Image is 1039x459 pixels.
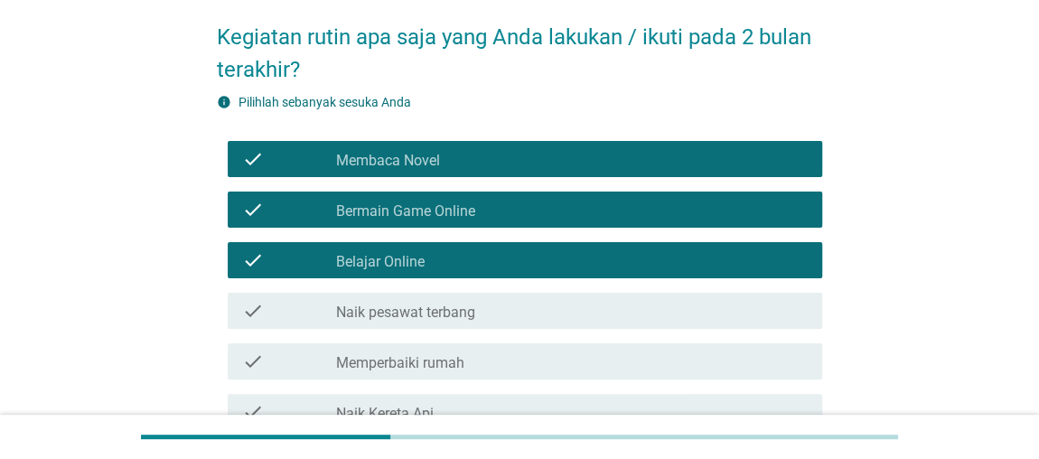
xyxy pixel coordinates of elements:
label: Naik pesawat terbang [336,304,475,322]
label: Memperbaiki rumah [336,354,464,372]
i: check [242,401,264,423]
label: Membaca Novel [336,152,440,170]
i: check [242,249,264,271]
label: Pilihlah sebanyak sesuka Anda [239,95,411,109]
i: check [242,351,264,372]
h2: Kegiatan rutin apa saja yang Anda lakukan / ikuti pada 2 bulan terakhir? [217,3,823,86]
label: Bermain Game Online [336,202,475,220]
i: info [217,95,231,109]
i: check [242,199,264,220]
label: Naik Kereta Api [336,405,434,423]
i: check [242,300,264,322]
i: check [242,148,264,170]
label: Belajar Online [336,253,425,271]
